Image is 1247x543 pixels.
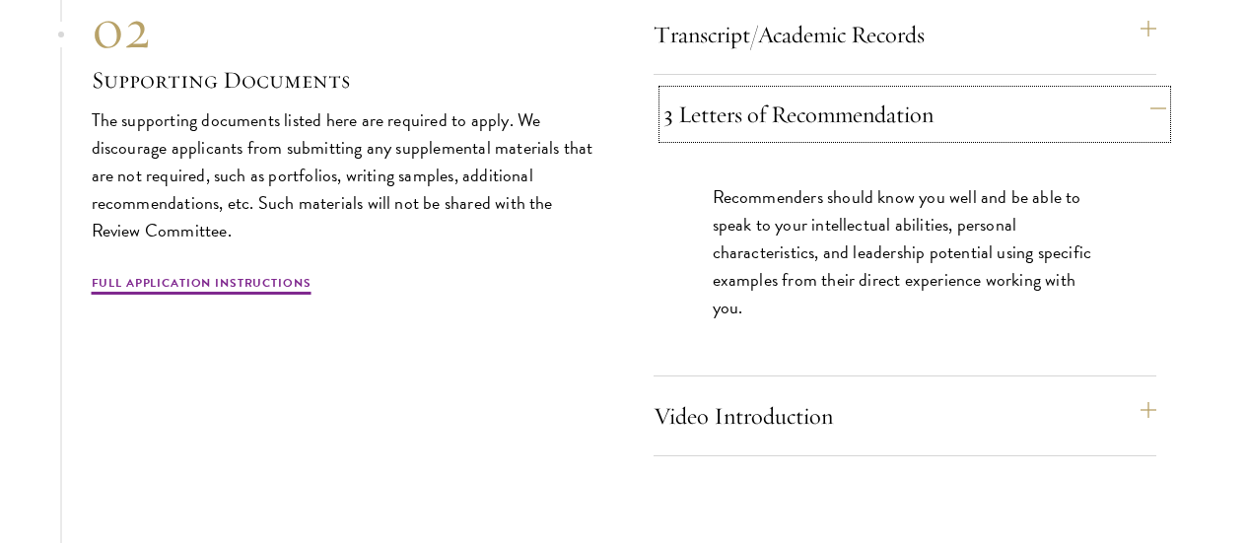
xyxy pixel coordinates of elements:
[92,274,312,298] a: Full Application Instructions
[654,392,1156,440] button: Video Introduction
[713,183,1097,321] p: Recommenders should know you well and be able to speak to your intellectual abilities, personal c...
[92,106,594,244] p: The supporting documents listed here are required to apply. We discourage applicants from submitt...
[663,91,1166,138] button: 3 Letters of Recommendation
[654,11,1156,58] button: Transcript/Academic Records
[92,63,594,97] h3: Supporting Documents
